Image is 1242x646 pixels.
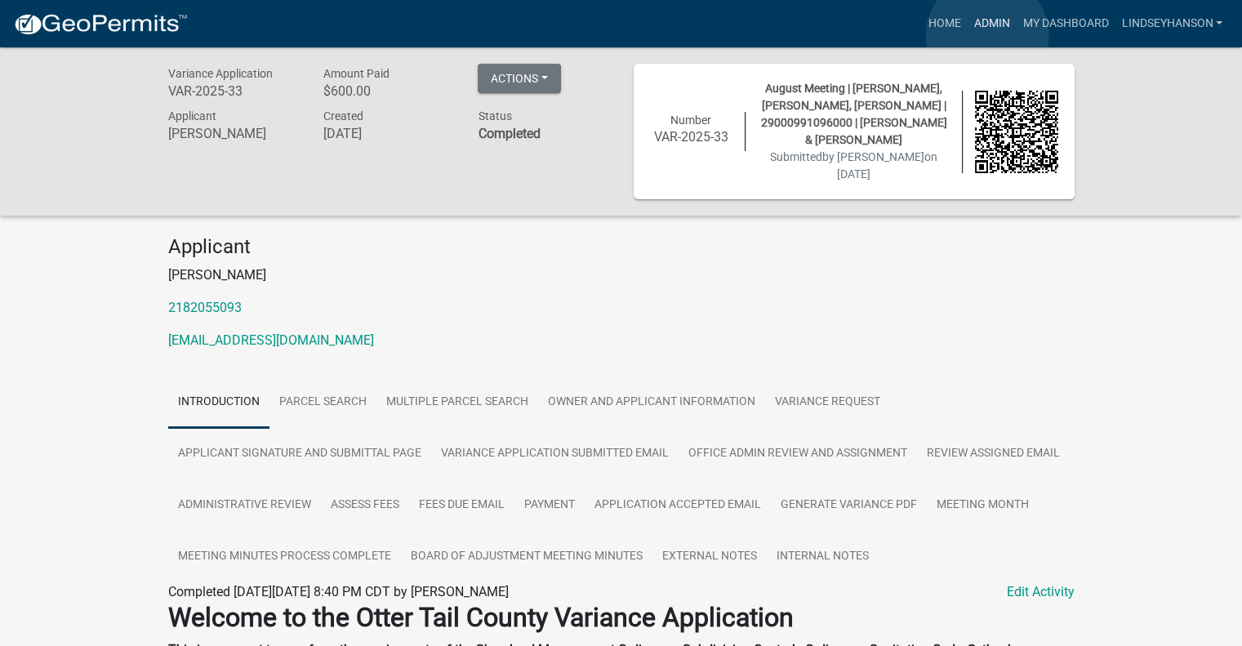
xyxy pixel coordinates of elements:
[323,67,389,80] span: Amount Paid
[168,109,216,123] span: Applicant
[168,376,269,429] a: Introduction
[323,83,453,99] h6: $600.00
[269,376,376,429] a: Parcel search
[478,109,511,123] span: Status
[168,531,401,583] a: Meeting Minutes Process Complete
[967,8,1016,39] a: Admin
[168,584,509,599] span: Completed [DATE][DATE] 8:40 PM CDT by [PERSON_NAME]
[921,8,967,39] a: Home
[822,150,924,163] span: by [PERSON_NAME]
[168,602,794,633] strong: Welcome to the Otter Tail County Variance Application
[1016,8,1115,39] a: My Dashboard
[168,428,431,480] a: Applicant Signature and Submittal Page
[168,83,299,99] h6: VAR-2025-33
[538,376,765,429] a: Owner and Applicant Information
[168,265,1075,285] p: [PERSON_NAME]
[431,428,679,480] a: Variance Application Submitted Email
[323,109,363,123] span: Created
[168,332,374,348] a: [EMAIL_ADDRESS][DOMAIN_NAME]
[767,531,879,583] a: Internal Notes
[168,126,299,141] h6: [PERSON_NAME]
[927,479,1039,532] a: Meeting Month
[679,428,917,480] a: Office Admin Review and Assignment
[975,91,1058,174] img: QR code
[917,428,1070,480] a: Review Assigned Email
[670,114,711,127] span: Number
[401,531,652,583] a: Board of Adjustment Meeting Minutes
[514,479,585,532] a: Payment
[478,64,561,93] button: Actions
[1007,582,1075,602] a: Edit Activity
[478,126,540,141] strong: Completed
[409,479,514,532] a: Fees Due Email
[761,82,947,146] span: August Meeting | [PERSON_NAME], [PERSON_NAME], [PERSON_NAME] | 29000991096000 | [PERSON_NAME] & [...
[168,235,1075,259] h4: Applicant
[650,129,733,145] h6: VAR-2025-33
[323,126,453,141] h6: [DATE]
[168,300,242,315] a: 2182055093
[770,150,937,180] span: Submitted on [DATE]
[321,479,409,532] a: Assess Fees
[1115,8,1229,39] a: Lindseyhanson
[652,531,767,583] a: External Notes
[376,376,538,429] a: Multiple Parcel Search
[585,479,771,532] a: Application Accepted Email
[168,67,273,80] span: Variance Application
[771,479,927,532] a: Generate Variance PDF
[168,479,321,532] a: Administrative Review
[765,376,890,429] a: Variance Request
